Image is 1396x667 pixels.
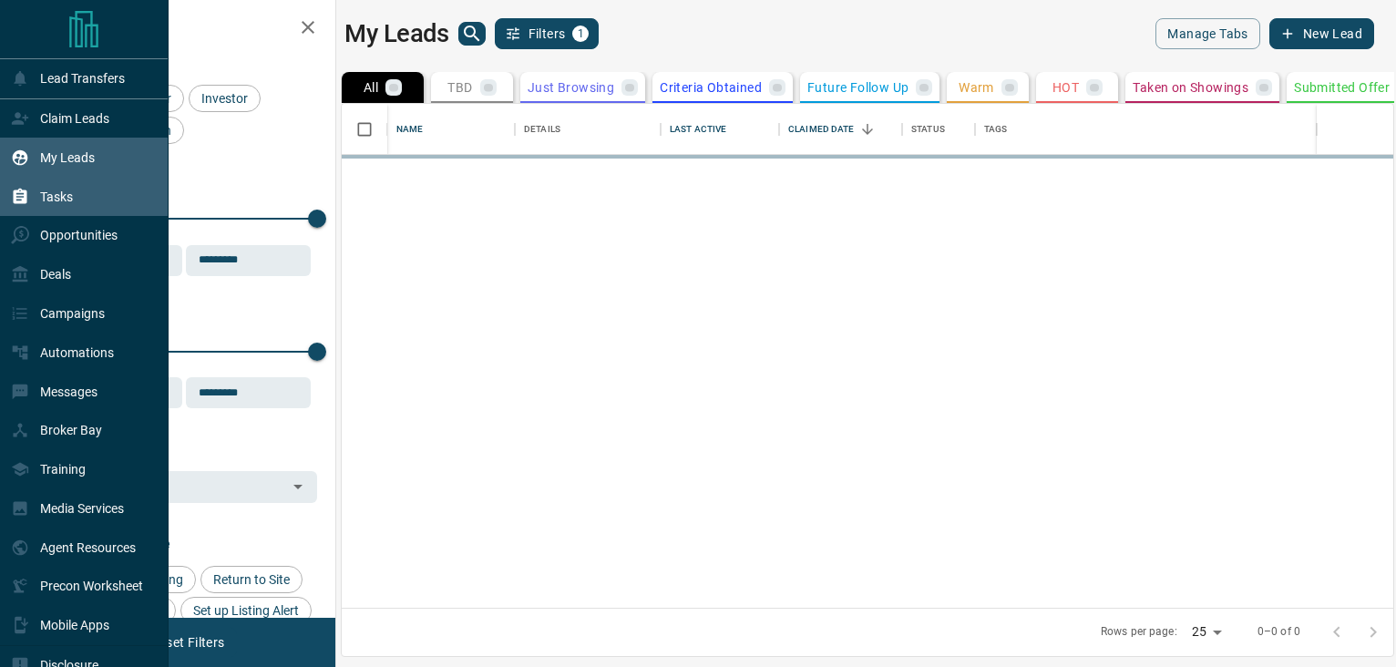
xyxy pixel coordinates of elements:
div: Status [902,104,975,155]
button: Filters1 [495,18,600,49]
div: Details [515,104,661,155]
span: Set up Listing Alert [187,603,305,618]
div: Return to Site [200,566,303,593]
p: Just Browsing [528,81,614,94]
p: Warm [959,81,994,94]
p: Future Follow Up [807,81,908,94]
div: Tags [984,104,1008,155]
p: Criteria Obtained [660,81,762,94]
button: Sort [855,117,880,142]
div: 25 [1185,619,1228,645]
div: Name [396,104,424,155]
div: Last Active [670,104,726,155]
p: All [364,81,378,94]
div: Name [387,104,515,155]
p: 0–0 of 0 [1257,624,1300,640]
div: Investor [189,85,261,112]
button: Open [285,474,311,499]
div: Details [524,104,560,155]
span: Investor [195,91,254,106]
button: search button [458,22,486,46]
button: Manage Tabs [1155,18,1259,49]
p: HOT [1052,81,1079,94]
p: TBD [447,81,472,94]
span: Return to Site [207,572,296,587]
p: Submitted Offer [1294,81,1390,94]
button: Reset Filters [139,627,236,658]
button: New Lead [1269,18,1374,49]
div: Set up Listing Alert [180,597,312,624]
div: Status [911,104,945,155]
div: Claimed Date [779,104,902,155]
div: Tags [975,104,1317,155]
div: Last Active [661,104,779,155]
h1: My Leads [344,19,449,48]
div: Claimed Date [788,104,855,155]
p: Taken on Showings [1133,81,1248,94]
span: 1 [574,27,587,40]
h2: Filters [58,18,317,40]
p: Rows per page: [1101,624,1177,640]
